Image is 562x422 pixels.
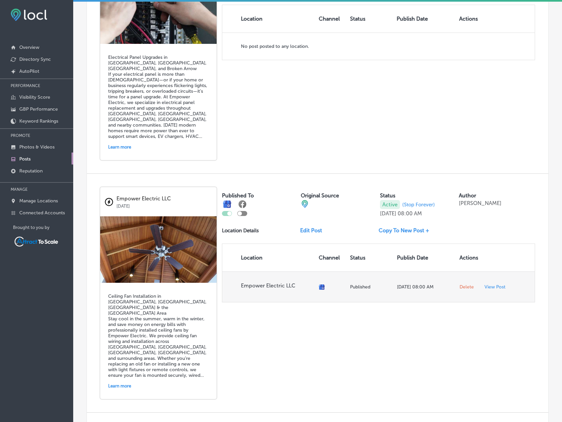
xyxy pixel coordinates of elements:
img: Attract To Scale [13,235,60,248]
th: Location [222,5,316,33]
p: [DATE] [116,202,212,209]
p: [PERSON_NAME] [459,200,501,206]
p: Connected Accounts [19,210,65,216]
label: Status [380,192,395,199]
p: Visibility Score [19,94,50,100]
th: Actions [457,5,481,33]
td: No post posted to any location. [222,33,316,60]
th: Status [347,244,394,271]
p: Directory Sync [19,56,51,62]
p: Manage Locations [19,198,58,204]
th: Actions [457,244,482,271]
p: Photos & Videos [19,144,55,150]
p: [DATE] [380,210,396,217]
p: View Post [484,284,505,290]
h5: Electrical Panel Upgrades in [GEOGRAPHIC_DATA], [GEOGRAPHIC_DATA], [GEOGRAPHIC_DATA], and Broken ... [108,54,209,139]
p: Brought to you by [13,225,73,230]
a: Edit Post [300,227,327,234]
img: logo [105,198,113,206]
p: Published [350,284,392,290]
label: Author [459,192,476,199]
label: Published To [222,192,254,199]
h5: Ceiling Fan Installation in [GEOGRAPHIC_DATA], [GEOGRAPHIC_DATA], [GEOGRAPHIC_DATA] & the [GEOGRA... [108,293,209,378]
p: Location Details [222,228,259,234]
img: 8edc87e8-47b3-4ebc-963f-0a5140d1d21c4.jpg [100,216,217,283]
p: Keyword Rankings [19,118,58,124]
th: Publish Date [394,5,457,33]
a: Copy To New Post + [379,227,435,234]
th: Location [222,244,316,271]
span: Delete [460,284,474,290]
th: Channel [316,244,347,271]
th: Status [347,5,394,33]
p: Active [380,200,400,209]
p: [DATE] 08:00 AM [397,284,454,290]
span: (Stop Forever) [402,202,435,208]
p: Overview [19,45,39,50]
p: AutoPilot [19,68,39,74]
p: Reputation [19,168,43,174]
p: GBP Performance [19,106,58,112]
label: Original Source [301,192,339,199]
img: fda3e92497d09a02dc62c9cd864e3231.png [11,9,47,21]
th: Channel [316,5,347,33]
a: View Post [484,284,507,290]
p: Empower Electric LLC [241,282,313,289]
p: Posts [19,156,31,162]
img: cba84b02adce74ede1fb4a8549a95eca.png [301,200,309,208]
th: Publish Date [394,244,457,271]
p: 08:00 AM [398,210,422,217]
p: Empower Electric LLC [116,196,212,202]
